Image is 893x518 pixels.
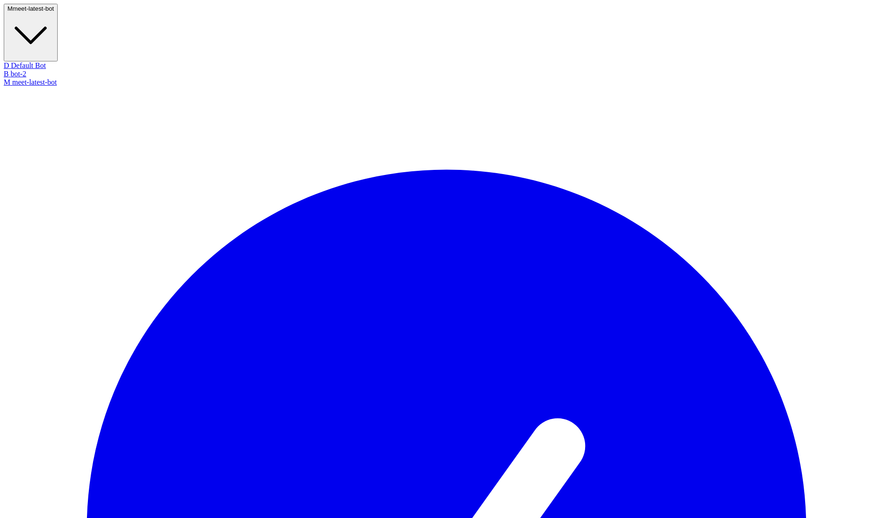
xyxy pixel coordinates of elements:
span: M [7,5,13,12]
div: bot-2 [4,70,889,78]
div: Default Bot [4,61,889,70]
span: M [4,78,10,86]
span: D [4,61,9,69]
button: Mmeet-latest-bot [4,4,58,61]
span: meet-latest-bot [13,5,54,12]
span: B [4,70,9,78]
div: meet-latest-bot [4,78,889,87]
